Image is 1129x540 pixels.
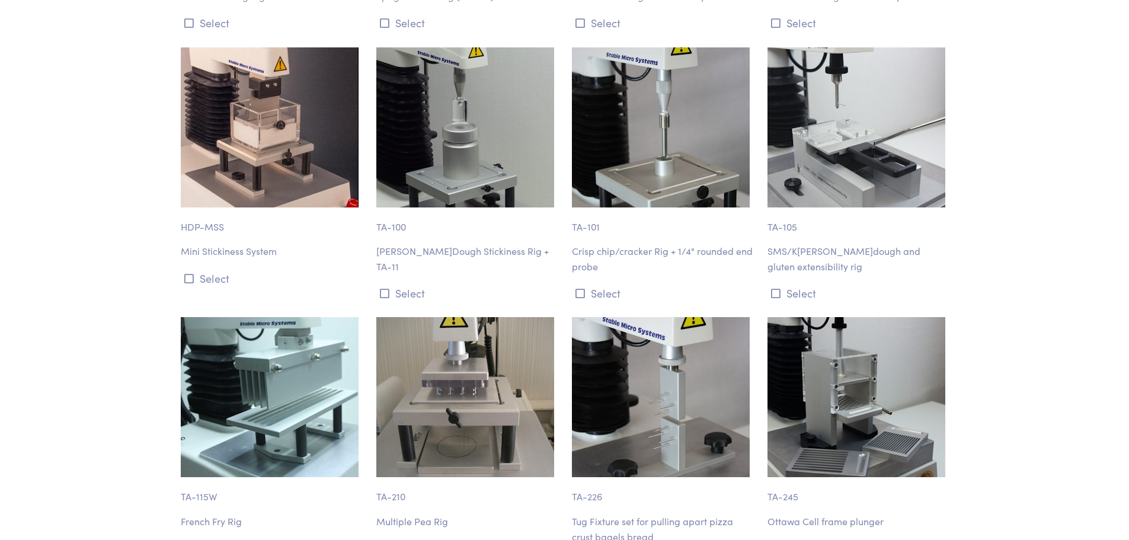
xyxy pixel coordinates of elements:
[376,317,554,477] img: ta-210-multiple-pea-rig-012.jpg
[572,47,750,207] img: ta-101_crisp-chip-fixture.jpg
[767,317,945,477] img: ta-245_ottawa-cell.jpg
[572,207,753,235] p: TA-101
[572,283,753,303] button: Select
[767,47,945,207] img: ta-105_kieffer-extensibility-rig.jpg
[572,477,753,504] p: TA-226
[181,47,359,207] img: food-hdp_mss-mini-stickiness-system.jpg
[767,13,949,33] button: Select
[181,317,359,477] img: shear-ta-115w-french-fry-rig-2.jpg
[572,317,750,477] img: ta-226_tug-fixture.jpg
[181,207,362,235] p: HDP-MSS
[181,13,362,33] button: Select
[767,244,949,274] p: SMS/K[PERSON_NAME]dough and gluten extensibility rig
[572,13,753,33] button: Select
[767,207,949,235] p: TA-105
[181,477,362,504] p: TA-115W
[181,269,362,288] button: Select
[376,207,558,235] p: TA-100
[767,477,949,504] p: TA-245
[376,477,558,504] p: TA-210
[376,13,558,33] button: Select
[181,244,362,259] p: Mini Stickiness System
[376,47,554,207] img: ta-100.jpg
[767,283,949,303] button: Select
[376,514,558,529] p: Multiple Pea Rig
[767,514,949,529] p: Ottawa Cell frame plunger
[376,283,558,303] button: Select
[572,244,753,274] p: Crisp chip/cracker Rig + 1/4" rounded end probe
[181,514,362,529] p: French Fry Rig
[376,244,558,274] p: [PERSON_NAME]Dough Stickiness Rig + TA-11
